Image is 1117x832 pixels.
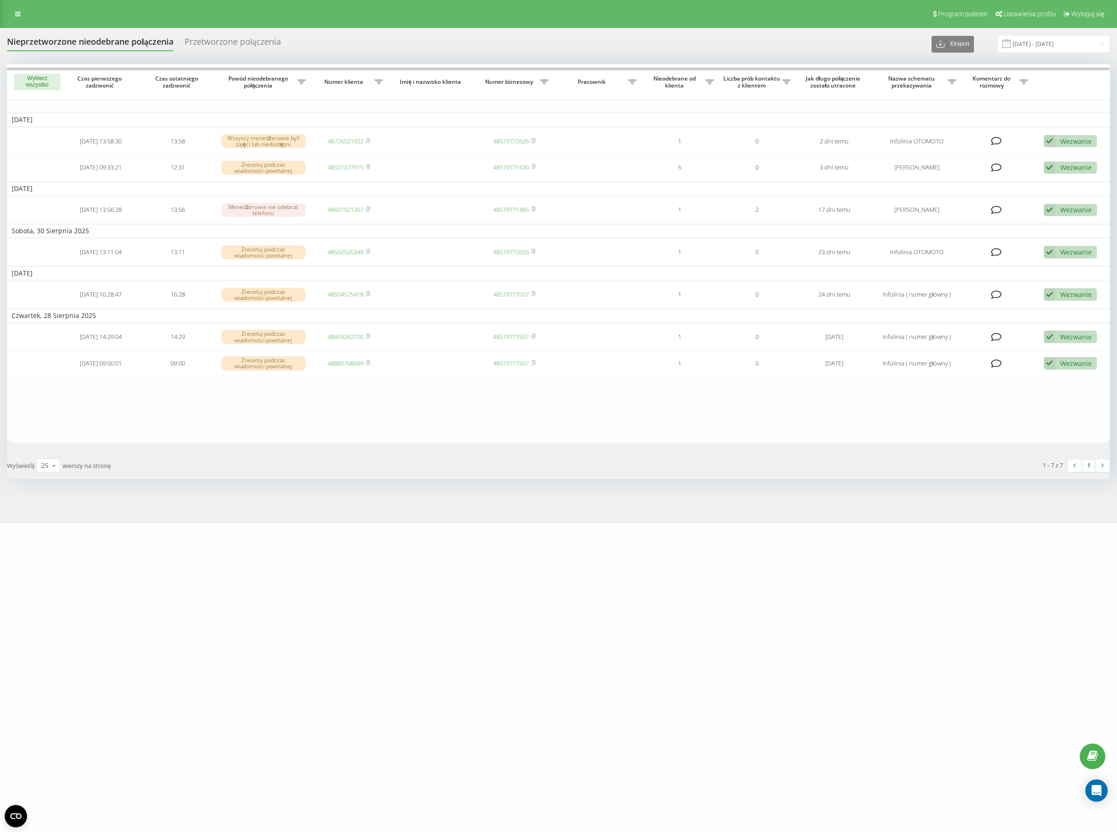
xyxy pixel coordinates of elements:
td: 14:29 [139,325,217,349]
div: Nieprzetworzone nieodebrane połączenia [7,37,173,51]
td: 17 dni temu [795,197,873,222]
span: Wyloguj się [1071,10,1104,18]
td: 09:00 [139,351,217,376]
td: 13:58 [139,129,217,154]
td: [PERSON_NAME] [873,155,961,180]
a: 48579771430 [493,163,529,171]
div: Zresetuj podczas wiadomości powitalnej [221,288,306,302]
a: 48880768689 [328,359,363,367]
td: [DATE] [7,182,1110,196]
td: 2 [719,197,796,222]
td: [DATE] 13:11:04 [62,240,139,264]
a: 48579777507 [493,332,529,341]
span: Powód nieodebranego połączenia [221,75,297,89]
td: 12:31 [139,155,217,180]
td: Infolinia OTOMOTO [873,129,961,154]
td: 1 [641,351,719,376]
span: Numer biznesowy [480,78,540,86]
a: 48579771485 [493,205,529,214]
td: 0 [719,325,796,349]
a: 48726521922 [328,137,363,145]
span: Program poleceń [938,10,987,18]
span: Imię i nazwisko klienta [396,78,467,86]
span: wierszy na stronę [62,461,111,470]
span: Jak długo połączenie zostało utracone [804,75,865,89]
td: 0 [719,129,796,154]
span: Ustawienia profilu [1004,10,1056,18]
td: 1 [641,197,719,222]
td: [DATE] 09:33:21 [62,155,139,180]
td: 0 [719,240,796,264]
span: Wyświetlij [7,461,34,470]
td: 16:28 [139,282,217,307]
a: 48579777507 [493,290,529,298]
span: Liczba prób kontaktu z klientem [723,75,783,89]
td: [DATE] 13:56:28 [62,197,139,222]
div: Wezwanie [1060,332,1092,341]
td: Infolinia ( numer główny ) [873,325,961,349]
div: Zresetuj podczas wiadomości powitalnej [221,161,306,175]
div: Wezwanie [1060,290,1092,299]
td: Infolinia ( numer główny ) [873,282,961,307]
div: Przetworzone połączenia [185,37,281,51]
td: 1 [641,325,719,349]
td: 24 dni temu [795,282,873,307]
td: [DATE] 16:28:47 [62,282,139,307]
span: Pracownik [558,78,628,86]
a: 48501377915 [328,163,363,171]
button: Eksport [932,36,974,53]
div: Zresetuj podczas wiadomości powitalnej [221,330,306,344]
td: Sobota, 30 Sierpnia 2025 [7,224,1110,238]
div: Zresetuj podczas wiadomości powitalnej [221,245,306,259]
td: Czwartek, 28 Sierpnia 2025 [7,309,1110,323]
a: 1 [1082,459,1096,472]
div: Open Intercom Messenger [1085,779,1108,802]
td: [DATE] [7,266,1110,280]
a: 48693282700 [328,332,363,341]
td: 1 [641,129,719,154]
td: [DATE] [7,113,1110,127]
span: Nieodebrane od klienta [646,75,706,89]
td: 0 [719,282,796,307]
td: 0 [719,155,796,180]
td: [PERSON_NAME] [873,197,961,222]
td: 1 [641,282,719,307]
div: Menedżerowie nie odebrali telefonu [221,203,306,217]
span: Numer klienta [315,78,375,86]
div: Wezwanie [1060,359,1092,368]
td: 13:56 [139,197,217,222]
div: 25 [41,461,48,470]
td: 23 dni temu [795,240,873,264]
td: [DATE] 09:00:01 [62,351,139,376]
td: 0 [719,351,796,376]
td: [DATE] [795,325,873,349]
td: Infolinia OTOMOTO [873,240,961,264]
a: 48504575418 [328,290,363,298]
span: Nazwa schematu przekazywania [877,75,948,89]
div: 1 - 7 z 7 [1043,460,1063,470]
td: 2 dni temu [795,129,873,154]
span: Komentarz do rozmowy [966,75,1020,89]
a: 48579777507 [493,359,529,367]
div: Zresetuj podczas wiadomości powitalnej [221,356,306,370]
td: [DATE] [795,351,873,376]
td: 3 dni temu [795,155,873,180]
span: Czas pierwszego zadzwonić [70,75,131,89]
td: Infolinia ( numer główny ) [873,351,961,376]
button: Open CMP widget [5,805,27,827]
a: 48579772626 [493,248,529,256]
span: Czas ostatniego zadzwonić [147,75,208,89]
a: 48601921267 [328,205,363,214]
div: Wezwanie [1060,205,1092,214]
div: Wszyscy menedżerowie byli zajęci lub niedostępni [221,134,306,148]
div: Wezwanie [1060,248,1092,257]
div: Wezwanie [1060,137,1092,146]
td: [DATE] 14:29:04 [62,325,139,349]
td: 5 [641,155,719,180]
button: Wybierz wszystko [14,74,61,90]
div: Wezwanie [1060,163,1092,172]
a: 48502535348 [328,248,363,256]
a: 48579772626 [493,137,529,145]
td: 13:11 [139,240,217,264]
td: 1 [641,240,719,264]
